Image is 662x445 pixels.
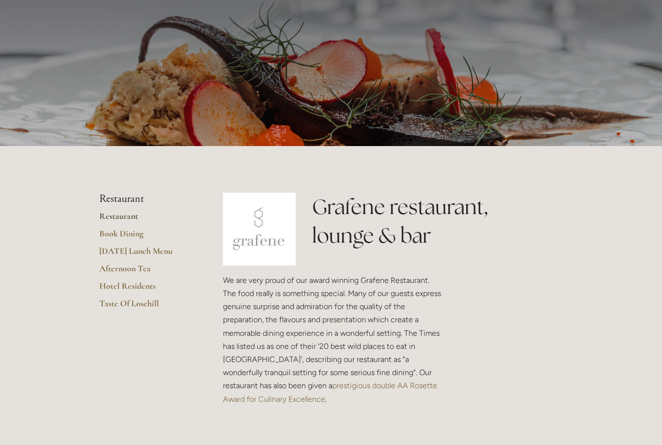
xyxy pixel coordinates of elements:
li: Restaurant [99,193,192,205]
a: Hotel Residents [99,280,192,298]
a: Book Dining [99,228,192,246]
img: grafene.jpg [223,193,296,265]
a: Afternoon Tea [99,263,192,280]
a: Taste Of Losehill [99,298,192,315]
p: We are very proud of our award winning Grafene Restaurant. The food really is something special. ... [223,274,444,406]
h1: Grafene restaurant, lounge & bar [312,193,563,250]
a: prestigious double AA Rosette Award for Culinary Excellence [223,381,439,403]
a: Restaurant [99,211,192,228]
a: [DATE] Lunch Menu [99,246,192,263]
